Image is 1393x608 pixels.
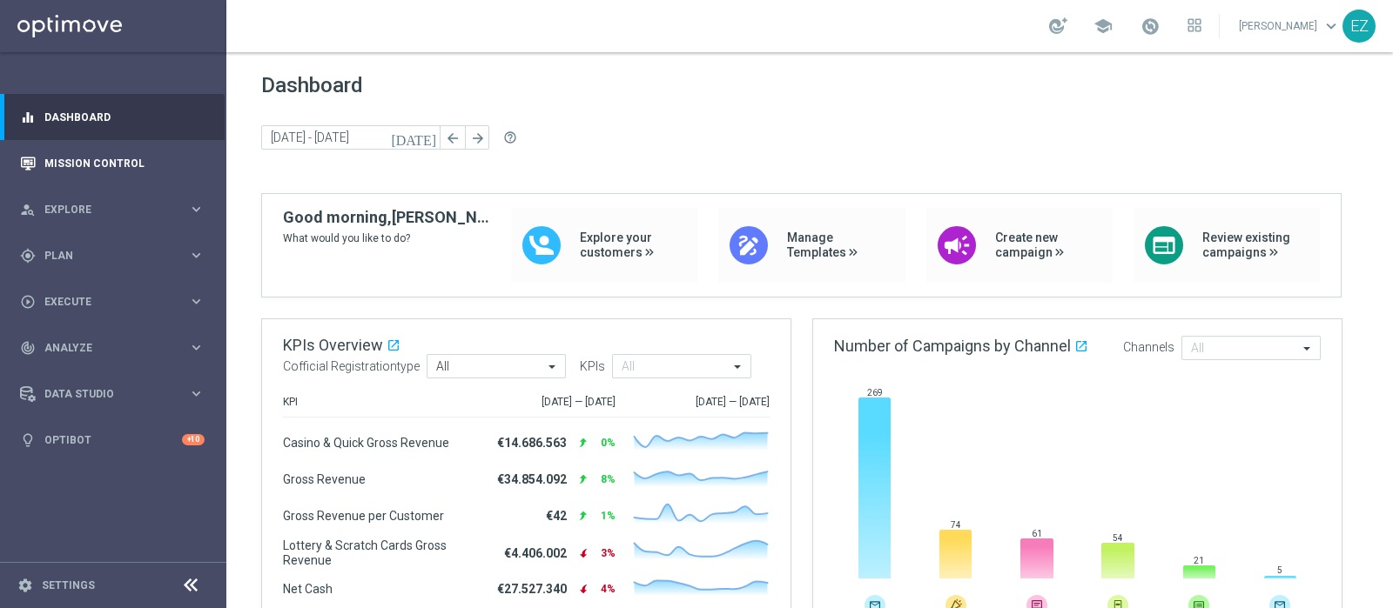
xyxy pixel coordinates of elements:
[42,580,95,591] a: Settings
[44,251,188,261] span: Plan
[20,340,188,356] div: Analyze
[20,110,36,125] i: equalizer
[1237,13,1343,39] a: [PERSON_NAME]keyboard_arrow_down
[44,204,188,215] span: Explore
[44,140,205,186] a: Mission Control
[20,432,36,448] i: lightbulb
[19,249,205,263] button: gps_fixed Plan keyboard_arrow_right
[20,202,188,217] div: Explore
[182,434,205,445] div: +10
[19,433,205,447] button: lightbulb Optibot +10
[188,385,205,402] i: keyboard_arrow_right
[19,110,205,124] button: equalizer Dashboard
[44,343,188,353] span: Analyze
[20,417,205,463] div: Optibot
[1094,17,1113,36] span: school
[19,341,205,355] button: track_changes Analyze keyboard_arrow_right
[188,201,205,217] i: keyboard_arrow_right
[44,94,205,140] a: Dashboard
[44,417,182,463] a: Optibot
[188,339,205,356] i: keyboard_arrow_right
[20,386,188,402] div: Data Studio
[20,248,36,264] i: gps_fixed
[19,203,205,217] button: person_search Explore keyboard_arrow_right
[19,157,205,170] button: Mission Control
[188,293,205,310] i: keyboard_arrow_right
[20,94,205,140] div: Dashboard
[20,248,188,264] div: Plan
[20,294,188,310] div: Execute
[20,140,205,186] div: Mission Control
[17,578,33,593] i: settings
[44,389,188,399] span: Data Studio
[19,295,205,309] button: play_circle_outline Execute keyboard_arrow_right
[20,202,36,217] i: person_search
[20,340,36,356] i: track_changes
[44,297,188,307] span: Execute
[188,247,205,264] i: keyboard_arrow_right
[19,387,205,401] button: Data Studio keyboard_arrow_right
[20,294,36,310] i: play_circle_outline
[1343,10,1376,43] div: EZ
[1322,17,1341,36] span: keyboard_arrow_down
